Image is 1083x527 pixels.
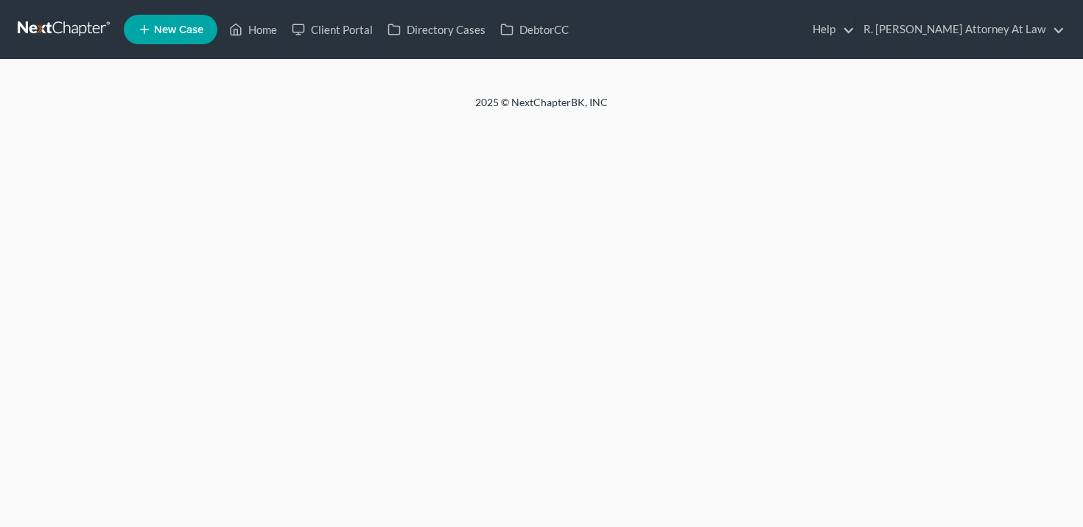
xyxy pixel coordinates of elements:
a: Home [222,16,284,43]
div: 2025 © NextChapterBK, INC [122,95,961,122]
a: R. [PERSON_NAME] Attorney At Law [856,16,1065,43]
a: Help [805,16,855,43]
a: DebtorCC [493,16,576,43]
a: Directory Cases [380,16,493,43]
a: Client Portal [284,16,380,43]
new-legal-case-button: New Case [124,15,217,44]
